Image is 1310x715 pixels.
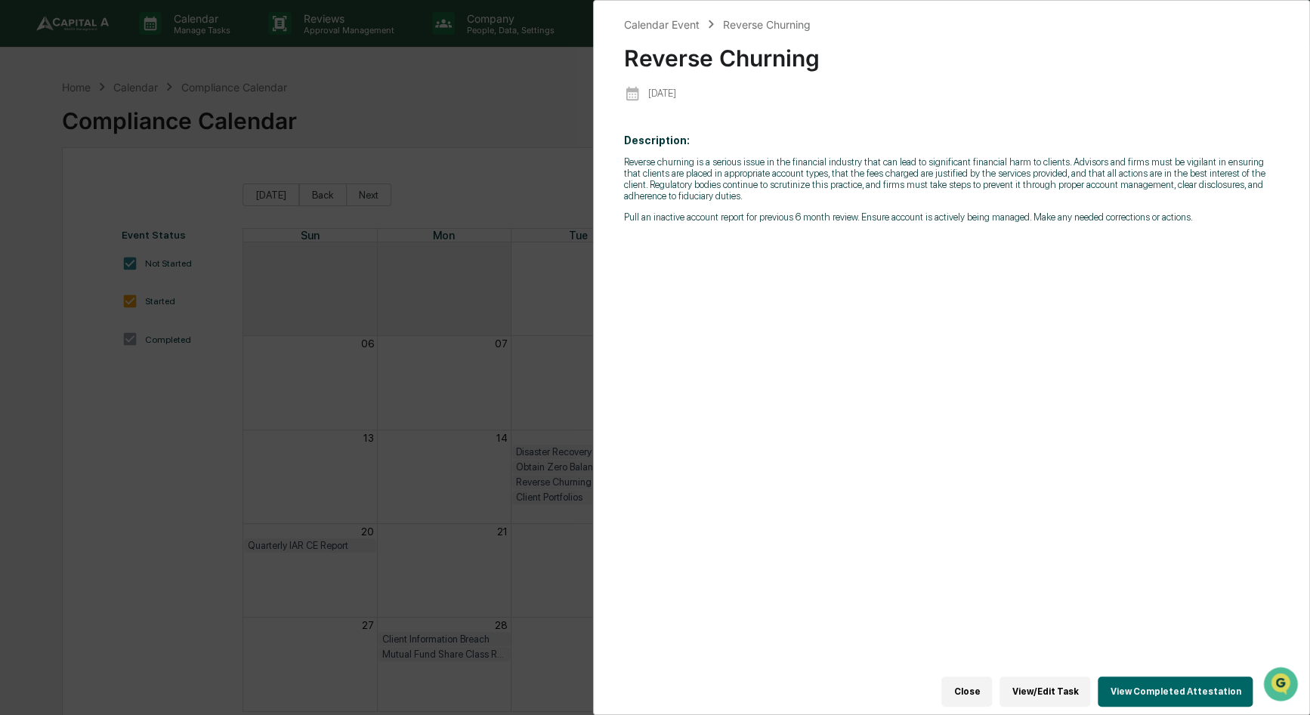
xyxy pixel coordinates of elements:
[15,31,275,55] p: How can we help?
[30,296,95,311] span: Data Lookup
[68,130,208,142] div: We're available if you need us!
[15,269,27,281] div: 🖐️
[624,32,1279,72] div: Reverse Churning
[9,290,101,317] a: 🔎Data Lookup
[9,261,104,288] a: 🖐️Preclearance
[648,88,676,99] p: [DATE]
[941,676,992,707] button: Close
[15,297,27,310] div: 🔎
[125,205,131,217] span: •
[624,134,690,146] b: Description:
[47,205,122,217] span: [PERSON_NAME]
[30,267,97,282] span: Preclearance
[1098,676,1253,707] button: View Completed Attestation
[624,156,1279,202] p: Reverse churning is a serious issue in the financial industry that can lead to significant financ...
[624,18,700,31] div: Calendar Event
[32,115,59,142] img: 8933085812038_c878075ebb4cc5468115_72.jpg
[722,18,810,31] div: Reverse Churning
[125,267,187,282] span: Attestations
[150,333,183,344] span: Pylon
[110,269,122,281] div: 🗄️
[1262,665,1302,706] iframe: Open customer support
[257,119,275,137] button: Start new chat
[999,676,1090,707] button: View/Edit Task
[624,211,1279,223] p: Pull an inactive account report for previous 6 month review. Ensure account is actively being man...
[107,332,183,344] a: Powered byPylon
[15,115,42,142] img: 1746055101610-c473b297-6a78-478c-a979-82029cc54cd1
[15,167,101,179] div: Past conversations
[134,205,165,217] span: [DATE]
[234,164,275,182] button: See all
[68,115,248,130] div: Start new chat
[104,261,193,288] a: 🗄️Attestations
[15,190,39,214] img: Sigrid Alegria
